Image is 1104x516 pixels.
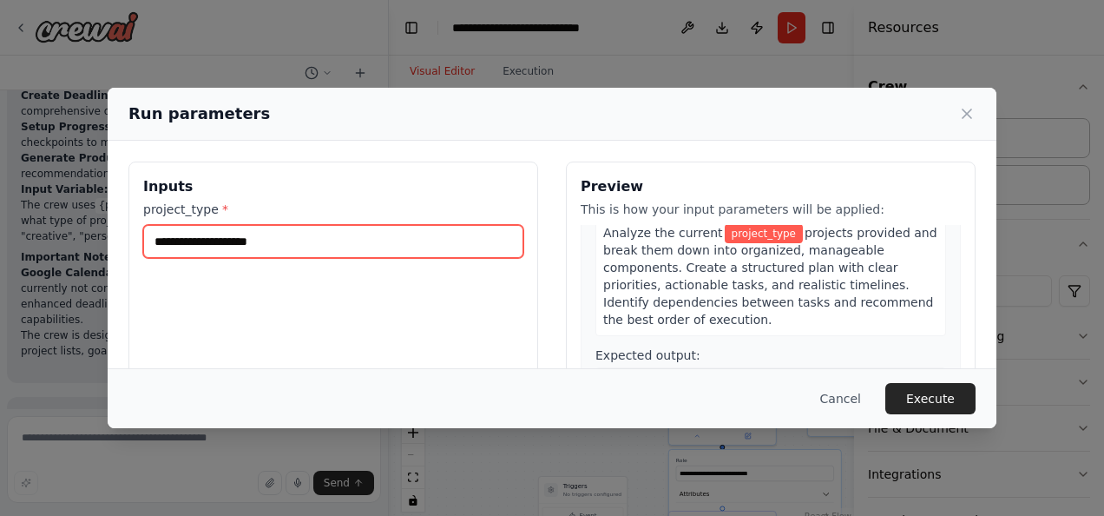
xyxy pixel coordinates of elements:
[128,102,270,126] h2: Run parameters
[581,201,961,218] p: This is how your input parameters will be applied:
[603,226,937,327] span: projects provided and break them down into organized, manageable components. Create a structured ...
[581,176,961,197] h3: Preview
[143,176,523,197] h3: Inputs
[595,348,700,362] span: Expected output:
[603,226,723,240] span: Analyze the current
[806,383,875,414] button: Cancel
[885,383,976,414] button: Execute
[725,224,803,243] span: Variable: project_type
[143,201,523,218] label: project_type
